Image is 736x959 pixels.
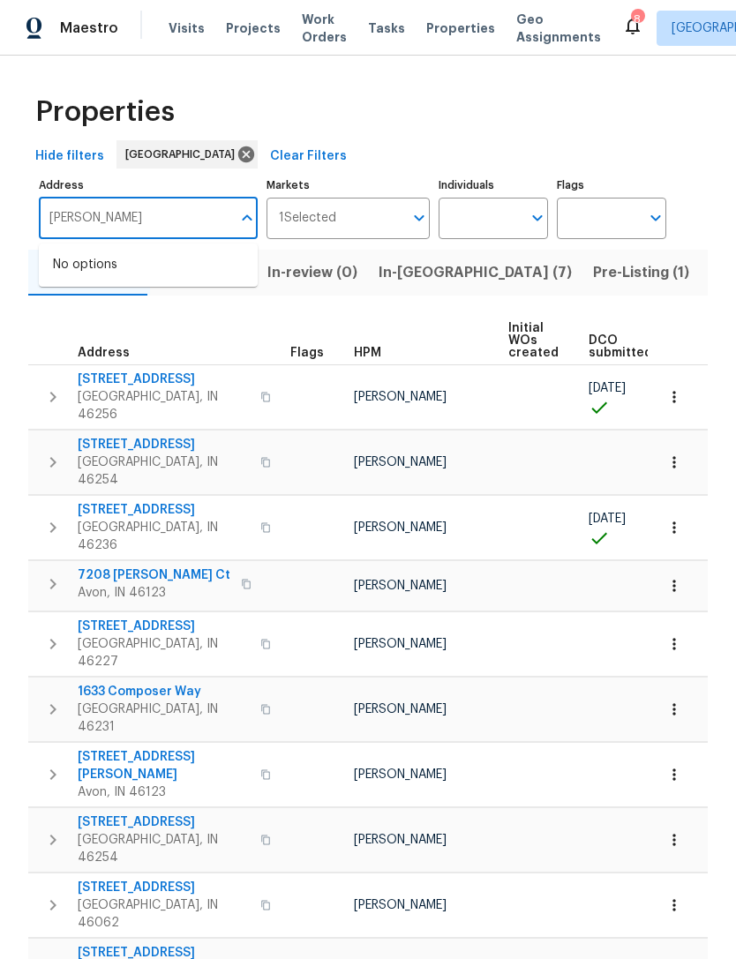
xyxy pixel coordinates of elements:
[267,180,431,191] label: Markets
[78,783,250,801] span: Avon, IN 46123
[407,206,432,230] button: Open
[631,11,643,28] div: 8
[589,334,652,359] span: DCO submitted
[116,140,258,169] div: [GEOGRAPHIC_DATA]
[78,831,250,866] span: [GEOGRAPHIC_DATA], IN 46254
[78,584,230,602] span: Avon, IN 46123
[354,638,447,650] span: [PERSON_NAME]
[78,896,250,932] span: [GEOGRAPHIC_DATA], IN 46062
[78,748,250,783] span: [STREET_ADDRESS][PERSON_NAME]
[643,206,668,230] button: Open
[125,146,242,163] span: [GEOGRAPHIC_DATA]
[379,260,572,285] span: In-[GEOGRAPHIC_DATA] (7)
[270,146,347,168] span: Clear Filters
[290,347,324,359] span: Flags
[235,206,259,230] button: Close
[525,206,550,230] button: Open
[508,322,559,359] span: Initial WOs created
[354,456,447,468] span: [PERSON_NAME]
[78,388,250,423] span: [GEOGRAPHIC_DATA], IN 46256
[78,813,250,831] span: [STREET_ADDRESS]
[354,834,447,846] span: [PERSON_NAME]
[39,243,258,287] div: No options
[516,11,601,46] span: Geo Assignments
[78,436,250,453] span: [STREET_ADDRESS]
[354,521,447,534] span: [PERSON_NAME]
[78,453,250,489] span: [GEOGRAPHIC_DATA], IN 46254
[78,618,250,635] span: [STREET_ADDRESS]
[354,347,381,359] span: HPM
[354,580,447,592] span: [PERSON_NAME]
[78,879,250,896] span: [STREET_ADDRESS]
[439,180,548,191] label: Individuals
[279,211,336,226] span: 1 Selected
[35,146,104,168] span: Hide filters
[593,260,689,285] span: Pre-Listing (1)
[169,19,205,37] span: Visits
[60,19,118,37] span: Maestro
[354,768,447,781] span: [PERSON_NAME]
[302,11,347,46] span: Work Orders
[589,382,626,394] span: [DATE]
[354,391,447,403] span: [PERSON_NAME]
[78,566,230,584] span: 7208 [PERSON_NAME] Ct
[368,22,405,34] span: Tasks
[354,899,447,911] span: [PERSON_NAME]
[28,140,111,173] button: Hide filters
[354,703,447,716] span: [PERSON_NAME]
[78,501,250,519] span: [STREET_ADDRESS]
[78,635,250,671] span: [GEOGRAPHIC_DATA], IN 46227
[78,371,250,388] span: [STREET_ADDRESS]
[35,103,175,121] span: Properties
[226,19,281,37] span: Projects
[39,180,258,191] label: Address
[78,701,250,736] span: [GEOGRAPHIC_DATA], IN 46231
[263,140,354,173] button: Clear Filters
[78,519,250,554] span: [GEOGRAPHIC_DATA], IN 46236
[589,513,626,525] span: [DATE]
[78,683,250,701] span: 1633 Composer Way
[78,347,130,359] span: Address
[426,19,495,37] span: Properties
[39,198,231,239] input: Search ...
[557,180,666,191] label: Flags
[267,260,357,285] span: In-review (0)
